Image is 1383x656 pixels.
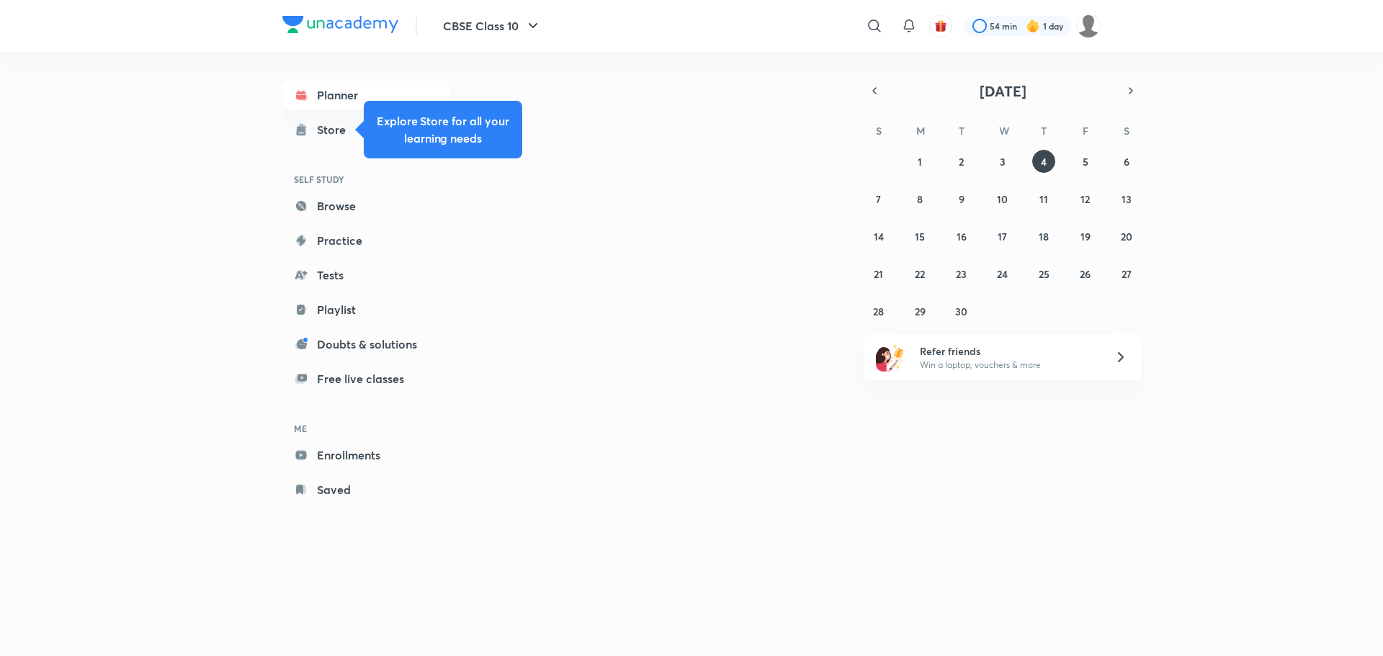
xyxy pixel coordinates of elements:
[876,343,905,372] img: referral
[908,225,931,248] button: September 15, 2025
[876,124,882,138] abbr: Sunday
[1115,187,1138,210] button: September 13, 2025
[1032,150,1055,173] button: September 4, 2025
[920,343,1097,359] h6: Refer friends
[915,305,926,318] abbr: September 29, 2025
[282,192,449,220] a: Browse
[918,155,922,169] abbr: September 1, 2025
[998,230,1007,243] abbr: September 17, 2025
[874,267,883,281] abbr: September 21, 2025
[867,187,890,210] button: September 7, 2025
[934,19,947,32] img: avatar
[959,124,964,138] abbr: Tuesday
[950,150,973,173] button: September 2, 2025
[282,441,449,469] a: Enrollments
[874,230,884,243] abbr: September 14, 2025
[1124,124,1129,138] abbr: Saturday
[1115,262,1138,285] button: September 27, 2025
[1074,187,1097,210] button: September 12, 2025
[1122,192,1132,206] abbr: September 13, 2025
[1080,192,1090,206] abbr: September 12, 2025
[282,475,449,504] a: Saved
[282,330,449,359] a: Doubts & solutions
[1041,124,1047,138] abbr: Thursday
[1080,230,1091,243] abbr: September 19, 2025
[917,192,923,206] abbr: September 8, 2025
[991,150,1014,173] button: September 3, 2025
[873,305,884,318] abbr: September 28, 2025
[1039,192,1048,206] abbr: September 11, 2025
[915,230,925,243] abbr: September 15, 2025
[1076,14,1101,38] img: Vivek Patil
[282,167,449,192] h6: SELF STUDY
[282,115,449,144] a: Store
[885,81,1121,101] button: [DATE]
[950,300,973,323] button: September 30, 2025
[980,81,1026,101] span: [DATE]
[955,305,967,318] abbr: September 30, 2025
[997,192,1008,206] abbr: September 10, 2025
[1039,267,1049,281] abbr: September 25, 2025
[991,187,1014,210] button: September 10, 2025
[282,416,449,441] h6: ME
[1039,230,1049,243] abbr: September 18, 2025
[1032,262,1055,285] button: September 25, 2025
[1115,150,1138,173] button: September 6, 2025
[1121,230,1132,243] abbr: September 20, 2025
[908,187,931,210] button: September 8, 2025
[950,225,973,248] button: September 16, 2025
[1032,187,1055,210] button: September 11, 2025
[950,262,973,285] button: September 23, 2025
[1083,124,1088,138] abbr: Friday
[317,121,354,138] div: Store
[999,124,1009,138] abbr: Wednesday
[929,14,952,37] button: avatar
[908,150,931,173] button: September 1, 2025
[1083,155,1088,169] abbr: September 5, 2025
[916,124,925,138] abbr: Monday
[867,300,890,323] button: September 28, 2025
[959,155,964,169] abbr: September 2, 2025
[282,226,449,255] a: Practice
[1032,225,1055,248] button: September 18, 2025
[991,262,1014,285] button: September 24, 2025
[1026,19,1040,33] img: streak
[1124,155,1129,169] abbr: September 6, 2025
[1074,262,1097,285] button: September 26, 2025
[282,16,398,37] a: Company Logo
[282,81,449,109] a: Planner
[1122,267,1132,281] abbr: September 27, 2025
[282,364,449,393] a: Free live classes
[867,262,890,285] button: September 21, 2025
[1074,225,1097,248] button: September 19, 2025
[1074,150,1097,173] button: September 5, 2025
[1080,267,1091,281] abbr: September 26, 2025
[434,12,550,40] button: CBSE Class 10
[920,359,1097,372] p: Win a laptop, vouchers & more
[282,261,449,289] a: Tests
[950,187,973,210] button: September 9, 2025
[375,112,511,147] h5: Explore Store for all your learning needs
[1041,155,1047,169] abbr: September 4, 2025
[991,225,1014,248] button: September 17, 2025
[867,225,890,248] button: September 14, 2025
[956,267,967,281] abbr: September 23, 2025
[282,295,449,324] a: Playlist
[1000,155,1006,169] abbr: September 3, 2025
[908,262,931,285] button: September 22, 2025
[959,192,964,206] abbr: September 9, 2025
[282,16,398,33] img: Company Logo
[915,267,925,281] abbr: September 22, 2025
[957,230,967,243] abbr: September 16, 2025
[1115,225,1138,248] button: September 20, 2025
[997,267,1008,281] abbr: September 24, 2025
[908,300,931,323] button: September 29, 2025
[876,192,881,206] abbr: September 7, 2025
